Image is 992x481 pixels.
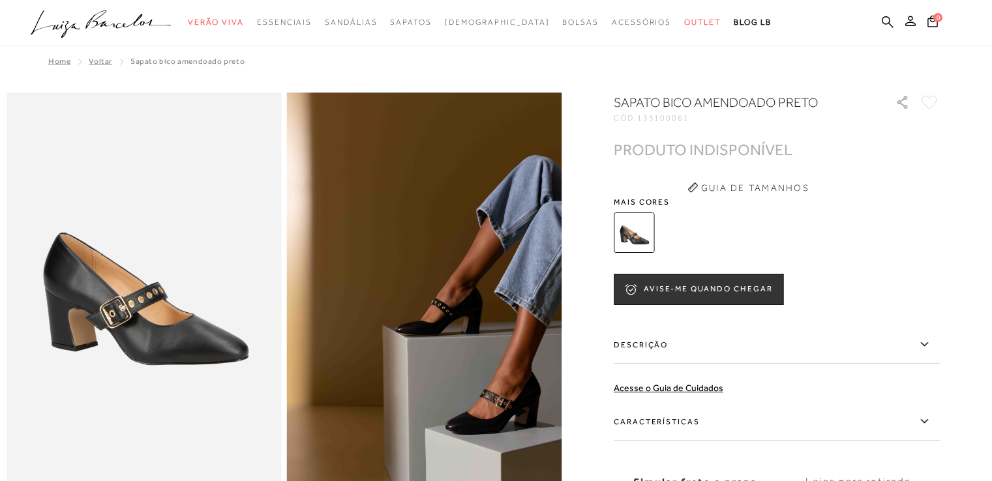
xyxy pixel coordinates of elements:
[684,18,721,27] span: Outlet
[734,18,772,27] span: BLOG LB
[445,18,550,27] span: [DEMOGRAPHIC_DATA]
[734,10,772,35] a: BLOG LB
[924,14,942,32] button: 0
[257,10,312,35] a: noSubCategoriesText
[390,10,431,35] a: noSubCategoriesText
[614,383,723,393] a: Acesse o Guia de Cuidados
[390,18,431,27] span: Sapatos
[614,403,940,441] label: Características
[684,10,721,35] a: noSubCategoriesText
[612,10,671,35] a: noSubCategoriesText
[562,10,599,35] a: noSubCategoriesText
[325,10,377,35] a: noSubCategoriesText
[562,18,599,27] span: Bolsas
[445,10,550,35] a: noSubCategoriesText
[614,274,783,305] button: AVISE-ME QUANDO CHEGAR
[612,18,671,27] span: Acessórios
[325,18,377,27] span: Sandálias
[614,143,792,156] div: PRODUTO INDISPONÍVEL
[614,198,940,206] span: Mais cores
[614,212,654,253] img: SAPATO BICO AMENDOADO PRETO
[188,18,244,27] span: Verão Viva
[614,114,875,122] div: CÓD:
[683,177,813,198] button: Guia de Tamanhos
[257,18,312,27] span: Essenciais
[933,13,942,22] span: 0
[614,326,940,364] label: Descrição
[130,57,245,66] span: SAPATO BICO AMENDOADO PRETO
[188,10,244,35] a: noSubCategoriesText
[614,93,858,111] h1: SAPATO BICO AMENDOADO PRETO
[89,57,112,66] a: Voltar
[637,113,689,123] span: 135100061
[48,57,70,66] a: Home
